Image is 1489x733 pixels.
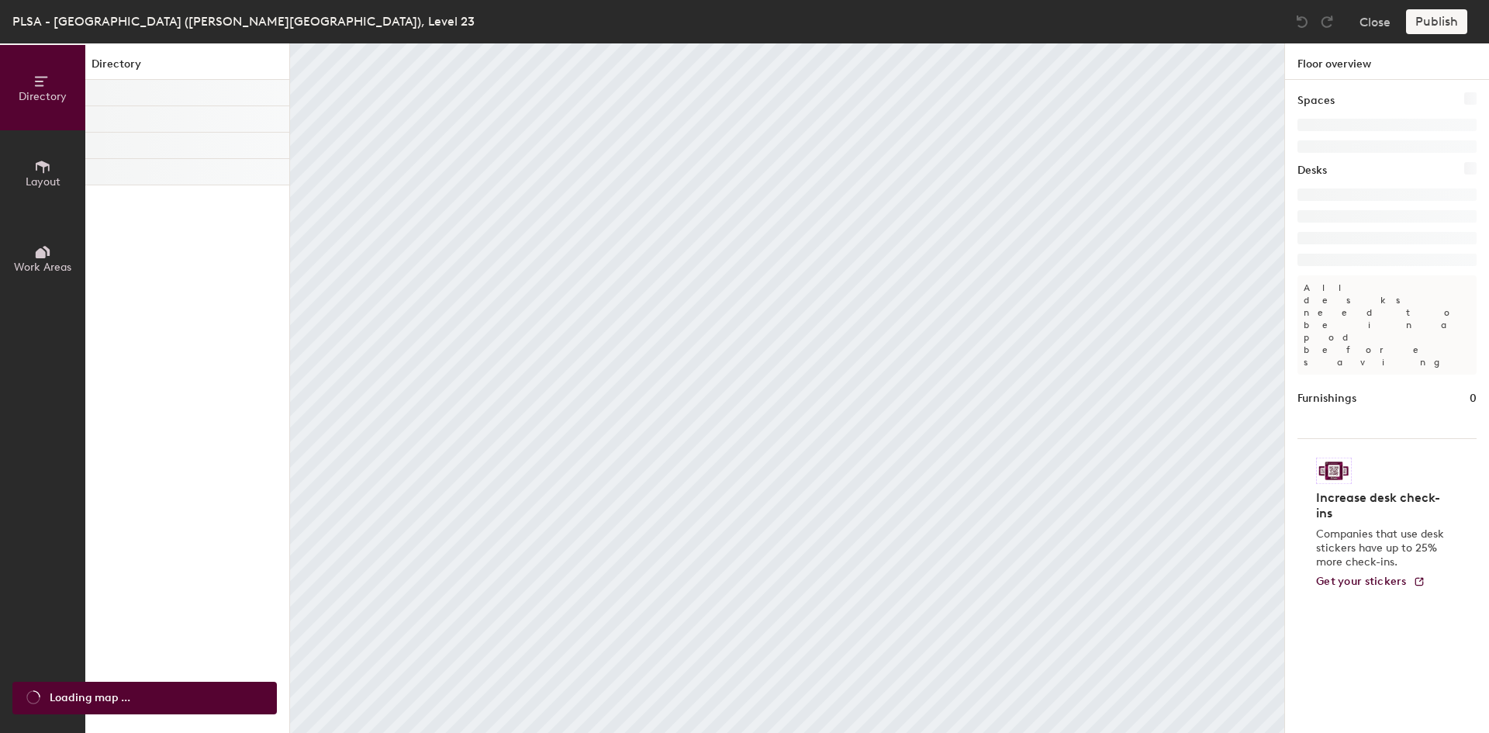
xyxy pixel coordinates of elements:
h1: Directory [85,56,289,80]
h4: Increase desk check-ins [1316,490,1449,521]
h1: Floor overview [1285,43,1489,80]
img: Redo [1319,14,1335,29]
img: Undo [1294,14,1310,29]
span: Loading map ... [50,690,130,707]
button: Close [1359,9,1391,34]
h1: Desks [1297,162,1327,179]
h1: 0 [1470,390,1477,407]
span: Directory [19,90,67,103]
p: All desks need to be in a pod before saving [1297,275,1477,375]
img: Sticker logo [1316,458,1352,484]
span: Layout [26,175,60,188]
h1: Furnishings [1297,390,1356,407]
span: Work Areas [14,261,71,274]
canvas: Map [290,43,1284,733]
span: Get your stickers [1316,575,1407,588]
div: PLSA - [GEOGRAPHIC_DATA] ([PERSON_NAME][GEOGRAPHIC_DATA]), Level 23 [12,12,475,31]
p: Companies that use desk stickers have up to 25% more check-ins. [1316,527,1449,569]
h1: Spaces [1297,92,1335,109]
a: Get your stickers [1316,576,1425,589]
